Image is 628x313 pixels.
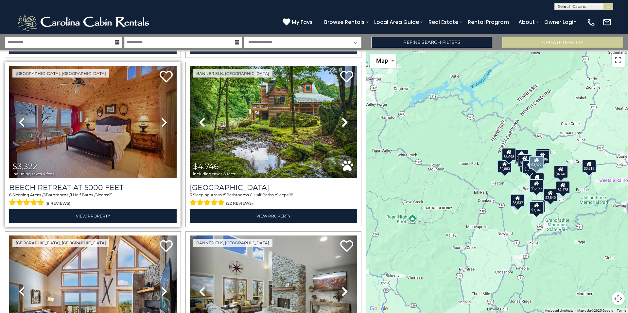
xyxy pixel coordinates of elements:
span: 5 [44,192,46,197]
a: Rental Program [464,16,512,28]
a: View Property [190,209,357,223]
a: Owner Login [541,16,580,28]
span: My Favs [292,18,313,26]
a: About [515,16,538,28]
h3: Eagle Ridge Falls [190,183,357,192]
div: $4,746 [554,165,568,178]
div: $2,804 [518,154,532,167]
div: $3,537 [511,194,525,207]
div: $2,818 [531,200,545,213]
span: (8 reviews) [45,199,70,208]
a: Banner Elk, [GEOGRAPHIC_DATA] [193,69,272,78]
img: phone-regular-white.png [586,18,596,27]
div: $3,618 [582,159,596,172]
a: View Property [9,209,177,223]
span: 21 [109,192,113,197]
a: [GEOGRAPHIC_DATA] [190,183,357,192]
button: Keyboard shortcuts [545,308,573,313]
span: $3,322 [12,162,37,171]
a: Real Estate [425,16,462,28]
div: $2,840 [543,189,558,202]
a: Add to favorites [340,239,353,253]
button: Update Results [502,37,623,48]
span: including taxes & fees [193,172,235,176]
a: Local Area Guide [371,16,422,28]
a: [GEOGRAPHIC_DATA], [GEOGRAPHIC_DATA] [12,239,109,247]
a: Add to favorites [340,70,353,84]
span: 1 Half Baths / [71,192,96,197]
button: Map camera controls [612,292,625,305]
div: Sleeping Areas / Bathrooms / Sleeps: [190,192,357,208]
img: thumbnail_164001749.jpeg [9,66,177,178]
a: Refine Search Filters [371,37,492,48]
a: Add to favorites [160,70,173,84]
a: Terms (opens in new tab) [617,309,626,312]
div: $2,941 [536,148,550,161]
img: Google [368,304,390,313]
span: 1 Half Baths / [251,192,276,197]
button: Change map style [370,54,396,68]
span: Map [376,57,388,64]
img: thumbnail_163277844.jpeg [190,66,357,178]
span: 5 [190,192,192,197]
a: Beech Retreat at 5000 Feet [9,183,177,192]
span: 6 [9,192,11,197]
img: White-1-2.png [16,12,152,32]
span: $4,746 [193,162,219,171]
div: $3,196 [535,150,550,163]
div: $3,341 [529,201,544,214]
span: (22 reviews) [226,199,253,208]
img: mail-regular-white.png [602,18,612,27]
div: $6,098 [502,148,516,161]
span: 5 [224,192,226,197]
div: $3,322 [529,156,544,169]
span: 18 [289,192,293,197]
div: $2,723 [510,194,524,207]
div: $3,075 [515,149,529,162]
a: My Favs [283,18,314,26]
div: $2,478 [556,181,570,194]
span: Map data ©2025 Google [577,309,613,312]
div: $2,883 [497,160,512,173]
a: [GEOGRAPHIC_DATA], [GEOGRAPHIC_DATA] [12,69,109,78]
a: Open this area in Google Maps (opens a new window) [368,304,390,313]
a: Browse Rentals [321,16,368,28]
div: Sleeping Areas / Bathrooms / Sleeps: [9,192,177,208]
div: $5,156 [522,160,537,173]
button: Toggle fullscreen view [612,54,625,67]
span: including taxes & fees [12,172,54,176]
a: Add to favorites [160,239,173,253]
div: $5,766 [529,179,544,192]
div: $3,067 [530,172,544,185]
a: Banner Elk, [GEOGRAPHIC_DATA] [193,239,272,247]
